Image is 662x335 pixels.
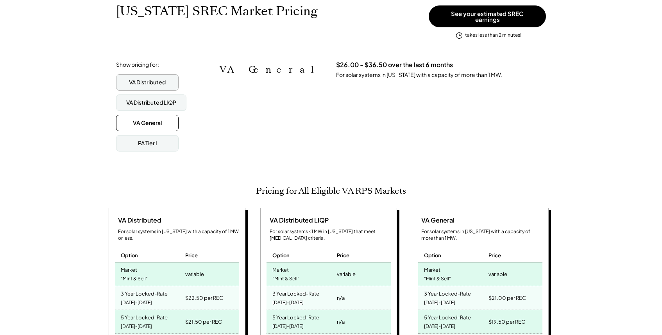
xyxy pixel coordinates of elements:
[185,292,223,303] div: $22.50 per REC
[418,216,454,225] div: VA General
[429,5,546,27] button: See your estimated SREC earnings
[424,264,440,273] div: Market
[488,269,507,280] div: variable
[336,71,503,79] div: For solar systems in [US_STATE] with a capacity of more than 1 MW.
[272,288,319,297] div: 3 Year Locked-Rate
[424,288,471,297] div: 3 Year Locked-Rate
[121,274,148,284] div: "Mint & Sell"
[337,252,349,259] div: Price
[270,228,391,242] div: For solar systems ≤1 MW in [US_STATE] that meet [MEDICAL_DATA] criteria.
[421,228,542,242] div: For solar systems in [US_STATE] with a capacity of more than 1 MW.
[115,216,161,225] div: VA Distributed
[133,119,162,127] div: VA General
[272,312,319,321] div: 5 Year Locked-Rate
[488,316,525,327] div: $19.50 per REC
[272,298,304,308] div: [DATE]-[DATE]
[488,292,526,303] div: $21.00 per REC
[121,252,138,259] div: Option
[488,252,501,259] div: Price
[465,32,521,39] div: takes less than 2 minutes!
[337,292,345,303] div: n/a
[272,264,289,273] div: Market
[267,216,329,225] div: VA Distributed LIQP
[424,312,471,321] div: 5 Year Locked-Rate
[424,298,455,308] div: [DATE]-[DATE]
[272,321,304,332] div: [DATE]-[DATE]
[126,99,176,107] div: VA Distributed LIQP
[256,186,406,196] h2: Pricing for All Eligible VA RPS Markets
[138,139,157,147] div: PA Tier I
[337,316,345,327] div: n/a
[337,269,356,280] div: variable
[121,321,152,332] div: [DATE]-[DATE]
[185,316,222,327] div: $21.50 per REC
[121,288,168,297] div: 3 Year Locked-Rate
[121,264,137,273] div: Market
[336,61,453,69] h3: $26.00 - $36.50 over the last 6 months
[129,78,166,86] div: VA Distributed
[272,252,290,259] div: Option
[118,228,239,242] div: For solar systems in [US_STATE] with a capacity of 1 MW or less.
[220,64,324,75] h2: VA General
[424,274,451,284] div: "Mint & Sell"
[185,252,198,259] div: Price
[116,4,318,19] h1: [US_STATE] SREC Market Pricing
[424,321,455,332] div: [DATE]-[DATE]
[116,61,159,69] div: Show pricing for:
[121,298,152,308] div: [DATE]-[DATE]
[424,252,441,259] div: Option
[185,269,204,280] div: variable
[272,274,299,284] div: "Mint & Sell"
[121,312,168,321] div: 5 Year Locked-Rate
